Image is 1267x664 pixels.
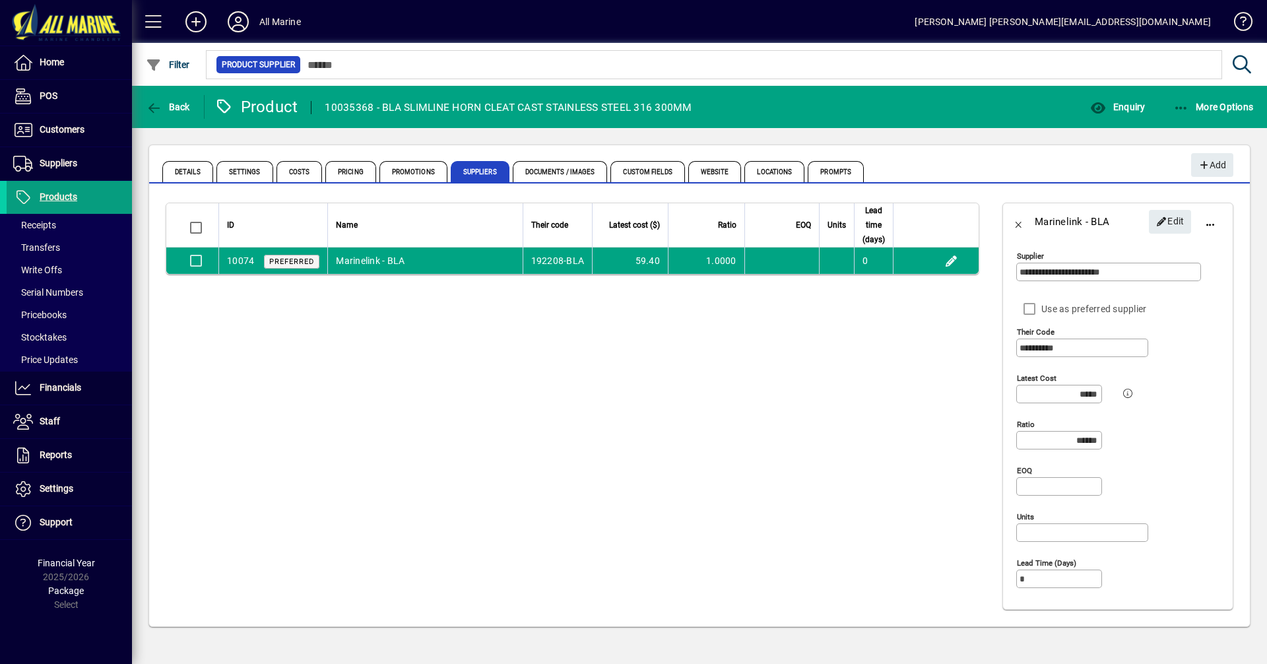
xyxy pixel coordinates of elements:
[7,473,132,506] a: Settings
[40,124,84,135] span: Customers
[132,95,205,119] app-page-header-button: Back
[7,114,132,147] a: Customers
[7,147,132,180] a: Suppliers
[7,214,132,236] a: Receipts
[214,96,298,117] div: Product
[227,254,254,268] div: 10074
[40,517,73,527] span: Support
[1087,95,1148,119] button: Enquiry
[1017,251,1044,261] mat-label: Supplier
[1194,206,1226,238] button: More options
[688,161,742,182] span: Website
[175,10,217,34] button: Add
[40,158,77,168] span: Suppliers
[1017,466,1032,475] mat-label: EOQ
[7,281,132,304] a: Serial Numbers
[7,46,132,79] a: Home
[7,80,132,113] a: POS
[1173,102,1254,112] span: More Options
[325,97,692,118] div: 10035368 - BLA SLIMLINE HORN CLEAT CAST STAINLESS STEEL 316 300MM
[7,304,132,326] a: Pricebooks
[38,558,95,568] span: Financial Year
[13,265,62,275] span: Write Offs
[7,372,132,405] a: Financials
[592,248,668,274] td: 59.40
[808,161,864,182] span: Prompts
[1170,95,1257,119] button: More Options
[1017,558,1076,568] mat-label: Lead time (days)
[143,95,193,119] button: Back
[523,248,593,274] td: 192208-BLA
[13,242,60,253] span: Transfers
[668,248,744,274] td: 1.0000
[513,161,608,182] span: Documents / Images
[1017,512,1034,521] mat-label: Units
[531,218,568,232] span: Their code
[854,248,893,274] td: 0
[1156,211,1185,232] span: Edit
[1198,154,1226,176] span: Add
[269,257,314,266] span: Preferred
[7,326,132,349] a: Stocktakes
[862,203,885,247] span: Lead time (days)
[796,218,811,232] span: EOQ
[325,161,376,182] span: Pricing
[610,161,684,182] span: Custom Fields
[1017,374,1056,383] mat-label: Latest cost
[162,161,213,182] span: Details
[7,439,132,472] a: Reports
[146,102,190,112] span: Back
[13,332,67,343] span: Stocktakes
[828,218,846,232] span: Units
[744,161,804,182] span: Locations
[222,58,295,71] span: Product Supplier
[7,236,132,259] a: Transfers
[13,354,78,365] span: Price Updates
[276,161,323,182] span: Costs
[143,53,193,77] button: Filter
[40,191,77,202] span: Products
[13,310,67,320] span: Pricebooks
[1017,420,1035,429] mat-label: Ratio
[40,382,81,393] span: Financials
[7,259,132,281] a: Write Offs
[146,59,190,70] span: Filter
[941,250,962,271] button: Edit
[1224,3,1251,46] a: Knowledge Base
[1017,327,1055,337] mat-label: Their code
[40,57,64,67] span: Home
[216,161,273,182] span: Settings
[1191,153,1233,177] button: Add
[40,449,72,460] span: Reports
[13,287,83,298] span: Serial Numbers
[451,161,509,182] span: Suppliers
[40,416,60,426] span: Staff
[13,220,56,230] span: Receipts
[217,10,259,34] button: Profile
[1003,206,1035,238] button: Back
[336,218,358,232] span: Name
[1035,211,1109,232] div: Marinelink - BLA
[7,506,132,539] a: Support
[609,218,660,232] span: Latest cost ($)
[915,11,1211,32] div: [PERSON_NAME] [PERSON_NAME][EMAIL_ADDRESS][DOMAIN_NAME]
[227,218,234,232] span: ID
[379,161,447,182] span: Promotions
[7,405,132,438] a: Staff
[40,90,57,101] span: POS
[259,11,301,32] div: All Marine
[40,483,73,494] span: Settings
[327,248,522,274] td: Marinelink - BLA
[48,585,84,596] span: Package
[1149,210,1191,234] button: Edit
[718,218,736,232] span: Ratio
[1090,102,1145,112] span: Enquiry
[7,349,132,371] a: Price Updates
